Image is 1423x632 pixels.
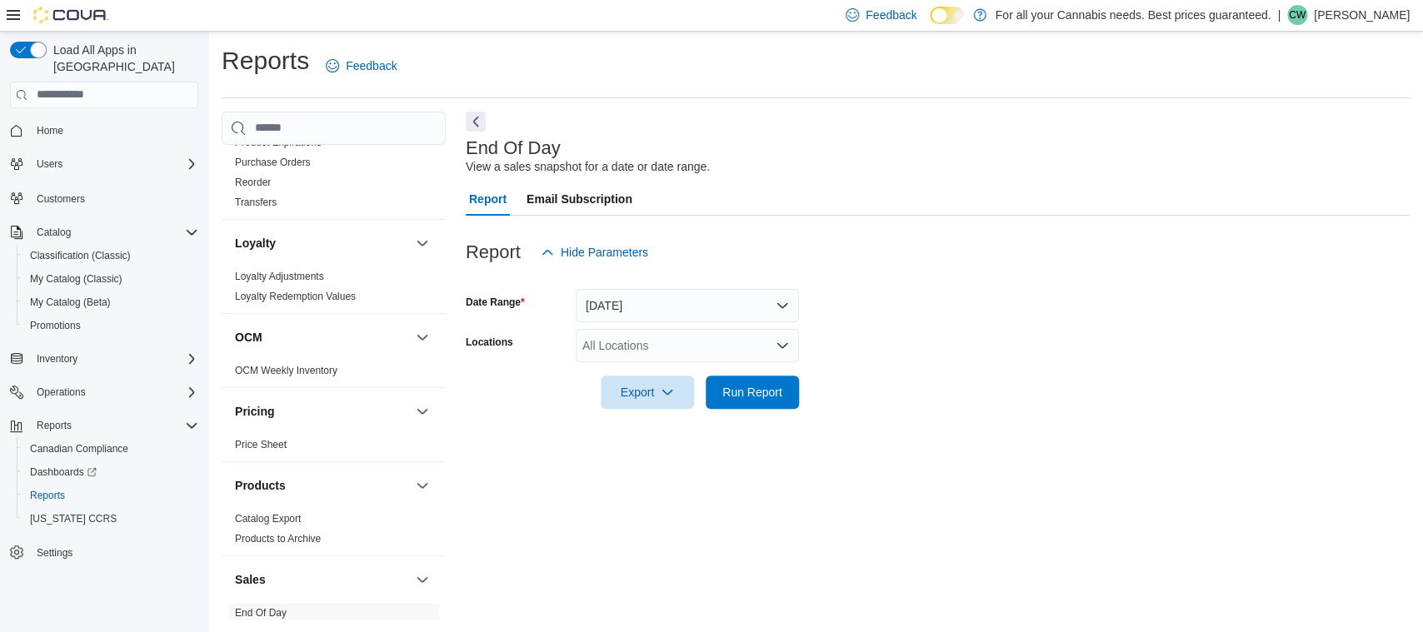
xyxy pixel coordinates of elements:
[17,314,205,337] button: Promotions
[222,435,446,461] div: Pricing
[23,462,198,482] span: Dashboards
[466,158,710,176] div: View a sales snapshot for a date or date range.
[37,546,72,560] span: Settings
[1289,5,1306,25] span: CW
[601,376,694,409] button: Export
[3,414,205,437] button: Reports
[23,485,198,505] span: Reports
[1314,5,1410,25] p: [PERSON_NAME]
[37,419,72,432] span: Reports
[235,365,337,376] a: OCM Weekly Inventory
[23,509,123,529] a: [US_STATE] CCRS
[37,157,62,171] span: Users
[466,242,521,262] h3: Report
[30,154,69,174] button: Users
[10,112,198,608] nav: Complex example
[23,439,135,459] a: Canadian Compliance
[866,7,916,23] span: Feedback
[235,364,337,377] span: OCM Weekly Inventory
[576,289,799,322] button: [DATE]
[412,401,432,421] button: Pricing
[611,376,684,409] span: Export
[235,512,301,525] span: Catalog Export
[3,152,205,176] button: Users
[30,154,198,174] span: Users
[235,329,262,346] h3: OCM
[30,319,81,332] span: Promotions
[30,120,198,141] span: Home
[412,233,432,253] button: Loyalty
[23,509,198,529] span: Washington CCRS
[235,137,322,148] a: Product Expirations
[235,176,271,189] span: Reorder
[17,267,205,291] button: My Catalog (Classic)
[995,5,1271,25] p: For all your Cannabis needs. Best prices guaranteed.
[466,112,486,132] button: Next
[722,384,782,401] span: Run Report
[30,382,92,402] button: Operations
[17,484,205,507] button: Reports
[23,316,87,336] a: Promotions
[235,271,324,282] a: Loyalty Adjustments
[235,235,409,251] button: Loyalty
[37,386,86,399] span: Operations
[23,269,129,289] a: My Catalog (Classic)
[466,138,561,158] h3: End Of Day
[235,157,311,168] a: Purchase Orders
[23,439,198,459] span: Canadian Compliance
[235,477,409,494] button: Products
[319,49,403,82] a: Feedback
[235,156,311,169] span: Purchase Orders
[23,462,103,482] a: Dashboards
[3,186,205,210] button: Customers
[30,465,97,479] span: Dashboards
[23,246,137,266] a: Classification (Classic)
[235,177,271,188] a: Reorder
[527,182,632,216] span: Email Subscription
[222,44,309,77] h1: Reports
[30,187,198,208] span: Customers
[235,403,274,420] h3: Pricing
[930,7,965,24] input: Dark Mode
[30,296,111,309] span: My Catalog (Beta)
[1277,5,1281,25] p: |
[30,222,77,242] button: Catalog
[412,475,432,495] button: Products
[17,291,205,314] button: My Catalog (Beta)
[412,327,432,347] button: OCM
[30,416,78,435] button: Reports
[235,329,409,346] button: OCM
[706,376,799,409] button: Run Report
[235,439,287,450] a: Price Sheet
[23,292,117,312] a: My Catalog (Beta)
[23,292,198,312] span: My Catalog (Beta)
[30,189,92,209] a: Customers
[30,349,198,369] span: Inventory
[17,507,205,530] button: [US_STATE] CCRS
[534,236,655,269] button: Hide Parameters
[235,532,321,545] span: Products to Archive
[346,57,397,74] span: Feedback
[23,246,198,266] span: Classification (Classic)
[37,352,77,366] span: Inventory
[17,244,205,267] button: Classification (Classic)
[30,512,117,525] span: [US_STATE] CCRS
[235,571,266,588] h3: Sales
[235,403,409,420] button: Pricing
[23,485,72,505] a: Reports
[235,235,276,251] h3: Loyalty
[466,336,513,349] label: Locations
[1287,5,1307,25] div: Chris Wood
[30,222,198,242] span: Catalog
[235,571,409,588] button: Sales
[47,42,198,75] span: Load All Apps in [GEOGRAPHIC_DATA]
[17,460,205,484] a: Dashboards
[412,570,432,590] button: Sales
[33,7,108,23] img: Cova
[30,543,79,563] a: Settings
[235,607,287,619] a: End Of Day
[3,540,205,565] button: Settings
[235,533,321,545] a: Products to Archive
[222,361,446,387] div: OCM
[235,197,277,208] a: Transfers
